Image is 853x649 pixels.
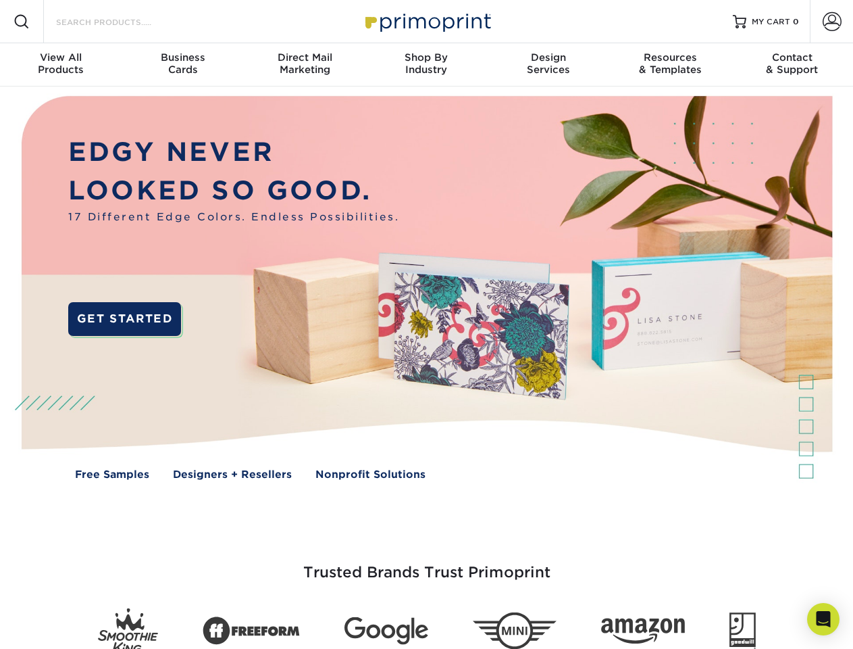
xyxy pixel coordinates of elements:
img: Amazon [601,619,685,644]
span: Direct Mail [244,51,365,64]
div: Cards [122,51,243,76]
h3: Trusted Brands Trust Primoprint [32,531,822,598]
a: GET STARTED [68,302,181,336]
div: Services [488,51,609,76]
a: Resources& Templates [609,43,731,87]
div: & Support [731,51,853,76]
span: Shop By [365,51,487,64]
img: Primoprint [359,7,494,36]
span: MY CART [752,16,790,28]
span: Business [122,51,243,64]
span: Design [488,51,609,64]
p: EDGY NEVER [68,133,399,172]
img: Google [344,617,428,645]
a: DesignServices [488,43,609,87]
div: Open Intercom Messenger [807,603,839,635]
span: 0 [793,17,799,26]
a: Designers + Resellers [173,467,292,483]
img: Goodwill [729,612,756,649]
div: Industry [365,51,487,76]
p: LOOKED SO GOOD. [68,172,399,210]
span: Resources [609,51,731,64]
span: Contact [731,51,853,64]
a: Contact& Support [731,43,853,87]
a: Free Samples [75,467,149,483]
a: Direct MailMarketing [244,43,365,87]
div: Marketing [244,51,365,76]
a: Nonprofit Solutions [315,467,425,483]
div: & Templates [609,51,731,76]
a: BusinessCards [122,43,243,87]
input: SEARCH PRODUCTS..... [55,14,186,30]
span: 17 Different Edge Colors. Endless Possibilities. [68,210,399,225]
a: Shop ByIndustry [365,43,487,87]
